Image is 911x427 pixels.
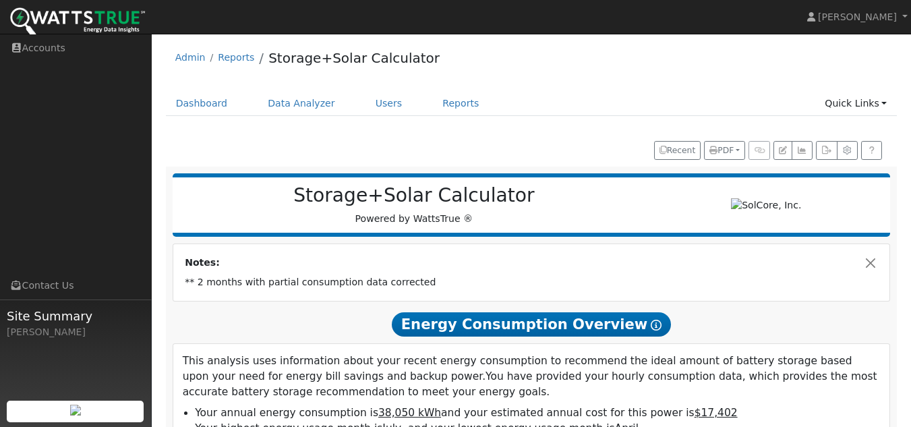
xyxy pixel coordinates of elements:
span: PDF [709,146,734,155]
td: ** 2 months with partial consumption data corrected [183,273,881,291]
span: Energy Consumption Overview [392,312,671,337]
strong: Notes: [185,257,220,268]
a: Help Link [861,141,882,160]
i: Show Help [651,320,662,331]
span: Site Summary [7,307,144,325]
span: You have provided your hourly consumption data, which provides the most accurate battery storage ... [183,370,877,398]
button: Edit User [773,141,792,160]
u: 38,050 kWh [378,407,441,419]
a: Admin [175,52,206,63]
a: Dashboard [166,91,238,116]
a: Data Analyzer [258,91,345,116]
h2: Storage+Solar Calculator [186,184,642,207]
button: Close [864,256,878,270]
button: Export Interval Data [816,141,837,160]
a: Users [365,91,413,116]
span: [PERSON_NAME] [818,11,897,22]
img: WattsTrue [10,7,145,38]
a: Reports [218,52,254,63]
div: Powered by WattsTrue ® [179,184,649,226]
p: This analysis uses information about your recent energy consumption to recommend the ideal amount... [183,353,881,401]
li: Your annual energy consumption is and your estimated annual cost for this power is [195,405,880,421]
a: Storage+Solar Calculator [268,50,440,66]
img: SolCore, Inc. [731,198,801,212]
button: Recent [654,141,701,160]
img: retrieve [70,405,81,416]
button: PDF [704,141,745,160]
div: [PERSON_NAME] [7,325,144,339]
button: Settings [837,141,858,160]
button: Multi-Series Graph [792,141,813,160]
a: Quick Links [815,91,897,116]
a: Reports [432,91,489,116]
u: $17,402 [695,407,738,419]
